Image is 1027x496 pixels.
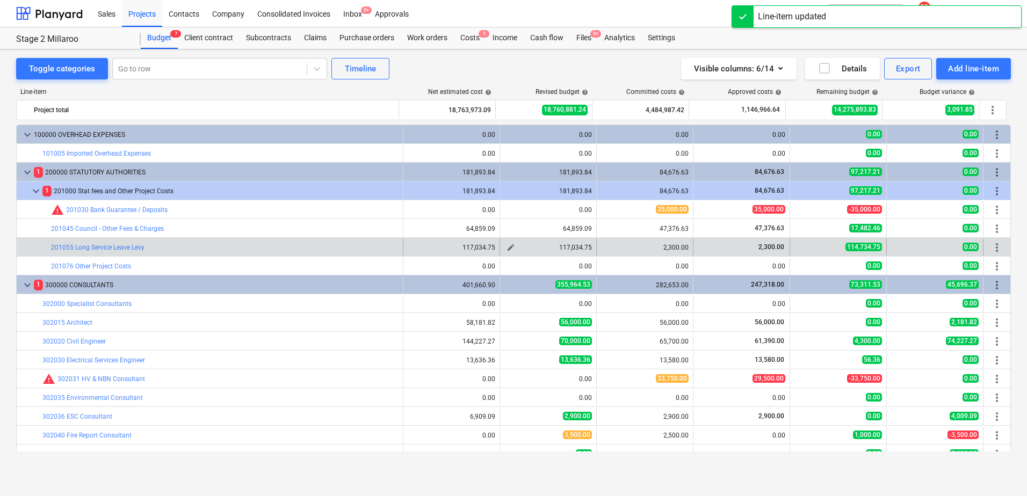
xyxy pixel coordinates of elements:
[963,261,979,270] span: 0.00
[847,374,882,383] span: -33,750.00
[963,186,979,195] span: 0.00
[866,261,882,270] span: 0.00
[51,262,131,270] a: 201076 Other Project Costs
[847,205,882,214] span: -35,000.00
[754,318,785,326] span: 56,000.00
[542,105,588,115] span: 18,760,881.24
[34,164,399,181] div: 200000 STATUTORY AUTHORITIES
[963,224,979,232] span: 0.00
[963,130,979,138] span: 0.00
[524,27,570,49] a: Cash flow
[754,356,785,363] span: 13,580.00
[990,147,1003,160] span: More actions
[849,167,882,176] span: 97,217.21
[408,169,495,176] div: 181,893.84
[42,450,129,458] a: 302045 Fire Services Engineer
[66,206,168,214] a: 201030 Bank Guarantee / Deposits
[963,149,979,157] span: 0.00
[853,337,882,345] span: 4,300.00
[408,338,495,345] div: 144,227.27
[849,224,882,232] span: 17,482.46
[805,58,880,79] button: Details
[948,62,999,76] div: Add line-item
[990,354,1003,367] span: More actions
[990,391,1003,404] span: More actions
[408,131,495,138] div: 0.00
[42,186,52,196] span: 1
[536,88,588,96] div: Revised budget
[849,280,882,289] span: 73,311.53
[656,205,689,214] span: 35,000.00
[507,243,515,252] span: edit
[42,338,106,345] a: 302020 Civil Engineer
[990,373,1003,385] span: More actions
[698,300,785,308] div: 0.00
[936,58,1011,79] button: Add line-item
[990,166,1003,179] span: More actions
[990,185,1003,198] span: More actions
[773,89,782,96] span: help
[966,89,975,96] span: help
[42,356,145,364] a: 302030 Electrical Services Engineer
[51,225,164,232] a: 201045 Council - Other Fees & Charges
[641,27,682,49] div: Settings
[963,205,979,214] span: 0.00
[408,150,495,157] div: 0.00
[816,88,878,96] div: Remaining budget
[401,27,454,49] div: Work orders
[963,393,979,402] span: 0.00
[986,104,999,116] span: More actions
[504,225,592,232] div: 64,859.09
[408,413,495,420] div: 6,909.09
[559,318,592,326] span: 56,000.00
[333,27,401,49] a: Purchase orders
[990,279,1003,291] span: More actions
[504,375,592,383] div: 0.00
[845,243,882,251] span: 114,734.75
[240,27,298,49] a: Subcontracts
[866,130,882,138] span: 0.00
[408,394,495,402] div: 0.00
[698,262,785,270] div: 0.00
[758,10,826,23] div: Line-item updated
[601,450,689,458] div: 0.00
[570,27,598,49] div: Files
[963,167,979,176] span: 0.00
[990,448,1003,461] span: More actions
[948,431,979,439] span: -3,500.00
[896,62,921,76] div: Export
[698,131,785,138] div: 0.00
[990,260,1003,273] span: More actions
[51,244,144,251] a: 201055 Long Service Leave Levy
[853,431,882,439] span: 1,000.00
[656,374,689,383] span: 33,750.00
[42,413,112,420] a: 302036 ESC Consultant
[298,27,333,49] a: Claims
[990,429,1003,442] span: More actions
[29,62,95,76] div: Toggle categories
[757,412,785,420] span: 2,900.00
[601,413,689,420] div: 2,900.00
[832,105,878,115] span: 14,275,893.83
[990,335,1003,348] span: More actions
[963,243,979,251] span: 0.00
[601,262,689,270] div: 0.00
[601,338,689,345] div: 65,700.00
[408,206,495,214] div: 0.00
[34,276,399,294] div: 300000 CONSULTANTS
[754,187,785,194] span: 84,676.63
[21,279,34,291] span: keyboard_arrow_down
[504,187,592,195] div: 181,893.84
[963,299,979,308] span: 0.00
[361,6,372,14] span: 9+
[946,337,979,345] span: 74,227.27
[950,449,979,458] span: 5,909.09
[42,150,151,157] a: 101005 Imported Overhead Expenses
[21,128,34,141] span: keyboard_arrow_down
[483,89,491,96] span: help
[601,281,689,289] div: 282,653.00
[750,281,785,288] span: 247,318.00
[141,27,178,49] div: Budget
[950,412,979,420] span: 4,009.09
